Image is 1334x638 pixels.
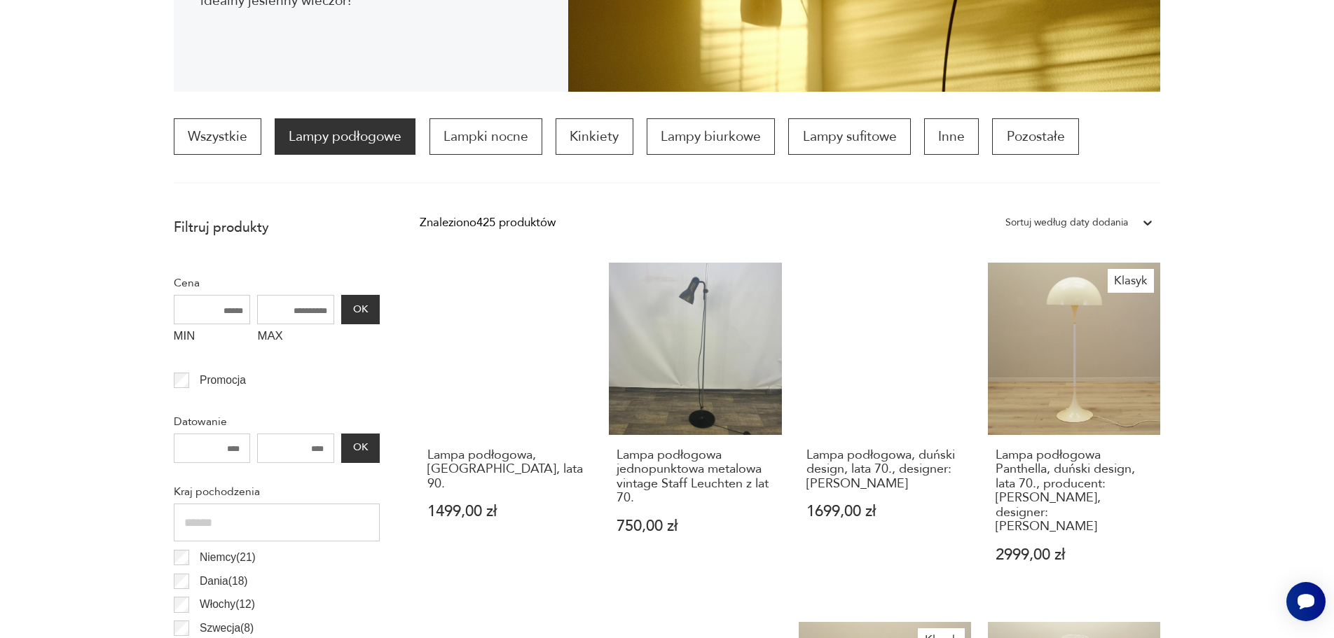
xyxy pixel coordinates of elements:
p: 750,00 zł [617,519,774,534]
a: Lampy biurkowe [647,118,775,155]
iframe: Smartsupp widget button [1286,582,1326,621]
a: KlasykLampa podłogowa Panthella, duński design, lata 70., producent: Louis Poulsen, designer: Ver... [988,263,1160,595]
a: Lampa podłogowa, duński design, lata 70., designer: Sophus FrandsenLampa podłogowa, duński design... [799,263,971,595]
p: Szwecja ( 8 ) [200,619,254,637]
p: 2999,00 zł [996,548,1153,562]
a: Lampa podłogowa jednopunktowa metalowa vintage Staff Leuchten z lat 70.Lampa podłogowa jednopunkt... [609,263,781,595]
p: Włochy ( 12 ) [200,595,255,613]
button: OK [341,434,379,463]
p: Niemcy ( 21 ) [200,548,256,567]
p: Datowanie [174,412,380,431]
a: Pozostałe [992,118,1078,155]
a: Kinkiety [556,118,633,155]
h3: Lampa podłogowa jednopunktowa metalowa vintage Staff Leuchten z lat 70. [617,448,774,506]
p: Promocja [200,371,246,389]
h3: Lampa podłogowa, [GEOGRAPHIC_DATA], lata 90. [427,448,585,491]
button: OK [341,295,379,324]
h3: Lampa podłogowa, duński design, lata 70., designer: [PERSON_NAME] [806,448,964,491]
a: Inne [924,118,979,155]
a: Lampy sufitowe [788,118,910,155]
h3: Lampa podłogowa Panthella, duński design, lata 70., producent: [PERSON_NAME], designer: [PERSON_N... [996,448,1153,534]
label: MIN [174,324,251,351]
a: Lampki nocne [429,118,542,155]
p: 1699,00 zł [806,504,964,519]
p: Cena [174,274,380,292]
p: 1499,00 zł [427,504,585,519]
p: Kraj pochodzenia [174,483,380,501]
a: Lampa podłogowa, Francja, lata 90.Lampa podłogowa, [GEOGRAPHIC_DATA], lata 90.1499,00 zł [420,263,592,595]
a: Wszystkie [174,118,261,155]
p: Dania ( 18 ) [200,572,248,590]
a: Lampy podłogowe [275,118,415,155]
div: Znaleziono 425 produktów [420,214,556,232]
label: MAX [257,324,334,351]
p: Filtruj produkty [174,219,380,237]
div: Sortuj według daty dodania [1005,214,1128,232]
